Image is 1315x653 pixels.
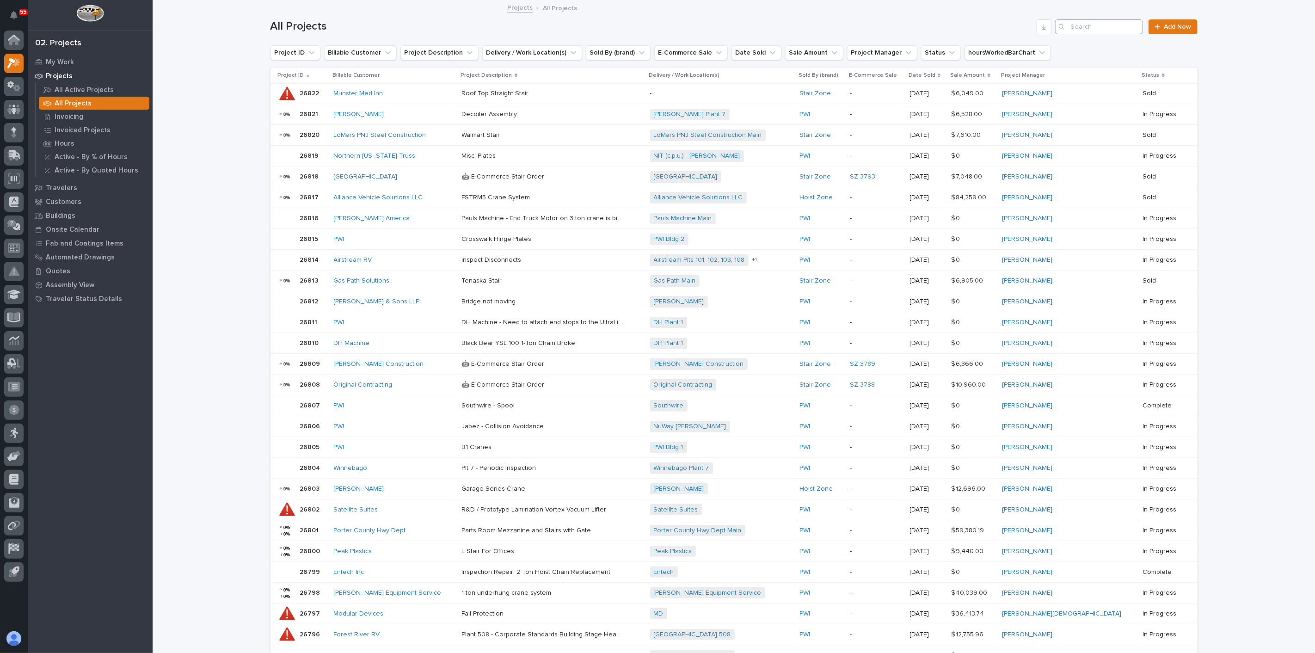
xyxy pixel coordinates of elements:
[909,319,944,326] p: [DATE]
[543,2,577,12] p: All Projects
[909,402,944,410] p: [DATE]
[270,354,1198,375] tr: 2680926809 [PERSON_NAME] Construction 🤖 E-Commerce Stair Order🤖 E-Commerce Stair Order [PERSON_NA...
[799,215,810,222] a: PWI
[799,277,831,285] a: Stair Zone
[462,442,494,451] p: B1 Cranes
[324,45,397,60] button: Billable Customer
[28,278,153,292] a: Assembly View
[850,277,902,285] p: -
[300,109,320,118] p: 26821
[850,527,902,535] p: -
[462,483,528,493] p: Garage Series Crane
[850,194,902,202] p: -
[300,88,321,98] p: 26822
[462,192,532,202] p: FSTRM5 Crane System
[36,150,153,163] a: Active - By % of Hours
[952,275,985,285] p: $ 6,905.00
[28,181,153,195] a: Travelers
[1002,215,1052,222] a: [PERSON_NAME]
[46,184,77,192] p: Travelers
[952,462,962,472] p: $ 0
[952,254,962,264] p: $ 0
[334,527,406,535] a: Porter County Hwy Dept
[334,235,344,243] a: PWI
[909,381,944,389] p: [DATE]
[1143,111,1183,118] p: In Progress
[300,213,321,222] p: 26816
[952,150,962,160] p: $ 0
[334,194,423,202] a: Alliance Vehicle Solutions LLC
[270,499,1198,520] tr: 2680226802 Satellite Suites R&D / Prototype Lamination Vortex Vacuum LifterR&D / Prototype Lamina...
[28,236,153,250] a: Fab and Coatings Items
[270,458,1198,479] tr: 2680426804 Winnebago Plt 7 - Periodic InspectionPlt 7 - Periodic Inspection Winnebago Plant 7 PWI...
[462,462,538,472] p: Plt 7 - Periodic Inspection
[1143,90,1183,98] p: Sold
[270,541,1198,562] tr: 2680026800 Peak Plastics L Stair For OfficesL Stair For Offices Peak Plastics PWI -[DATE]$ 9,440....
[270,125,1198,146] tr: 2682026820 LoMars PNJ Steel Construction Walmart StairWalmart Stair LoMars PNJ Steel Construction...
[1143,485,1183,493] p: In Progress
[909,215,944,222] p: [DATE]
[300,254,321,264] p: 26814
[55,113,83,121] p: Invoicing
[46,281,94,290] p: Assembly View
[46,267,70,276] p: Quotes
[270,250,1198,271] tr: 2681426814 Airstream RV Inspect DisconnectsInspect Disconnects Airstream Plts 101, 102, 103, 108 ...
[799,298,810,306] a: PWI
[1143,527,1183,535] p: In Progress
[55,126,111,135] p: Invoiced Projects
[1143,402,1183,410] p: Complete
[952,296,962,306] p: $ 0
[334,423,344,431] a: PWI
[799,402,810,410] a: PWI
[654,111,726,118] a: [PERSON_NAME] Plant 7
[952,400,962,410] p: $ 0
[1002,527,1052,535] a: [PERSON_NAME]
[799,381,831,389] a: Stair Zone
[952,213,962,222] p: $ 0
[55,86,114,94] p: All Active Projects
[270,166,1198,187] tr: 2681826818 [GEOGRAPHIC_DATA] 🤖 E-Commerce Stair Order🤖 E-Commerce Stair Order [GEOGRAPHIC_DATA] S...
[654,527,742,535] a: Porter County Hwy Dept Main
[586,45,651,60] button: Sold By (brand)
[1055,19,1143,34] input: Search
[952,358,985,368] p: $ 6,366.00
[850,90,902,98] p: -
[20,9,26,15] p: 55
[12,11,24,26] div: Notifications55
[300,234,320,243] p: 26815
[270,437,1198,458] tr: 2680526805 PWI B1 CranesB1 Cranes PWI Bldg 1 PWI -[DATE]$ 0$ 0 [PERSON_NAME] In Progress
[1002,298,1052,306] a: [PERSON_NAME]
[952,379,988,389] p: $ 10,960.00
[1002,235,1052,243] a: [PERSON_NAME]
[46,253,115,262] p: Automated Drawings
[1143,256,1183,264] p: In Progress
[850,506,902,514] p: -
[850,111,902,118] p: -
[334,444,344,451] a: PWI
[36,110,153,123] a: Invoicing
[1002,152,1052,160] a: [PERSON_NAME]
[952,483,988,493] p: $ 12,696.00
[462,171,547,181] p: 🤖 E-Commerce Stair Order
[1002,319,1052,326] a: [PERSON_NAME]
[952,192,989,202] p: $ 84,259.00
[1002,194,1052,202] a: [PERSON_NAME]
[650,90,793,98] p: -
[921,45,961,60] button: Status
[334,298,420,306] a: [PERSON_NAME] & Sons LLP
[300,296,320,306] p: 26812
[850,256,902,264] p: -
[952,525,986,535] p: $ 59,380.19
[300,379,322,389] p: 26808
[46,295,122,303] p: Traveler Status Details
[952,234,962,243] p: $ 0
[46,198,81,206] p: Customers
[654,45,728,60] button: E-Commerce Sale
[462,275,504,285] p: Tenaska Stair
[909,527,944,535] p: [DATE]
[334,381,393,389] a: Original Contracting
[462,525,593,535] p: Parts Room Mezzanine and Stairs with Gate
[300,358,322,368] p: 26809
[799,90,831,98] a: Stair Zone
[1143,131,1183,139] p: Sold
